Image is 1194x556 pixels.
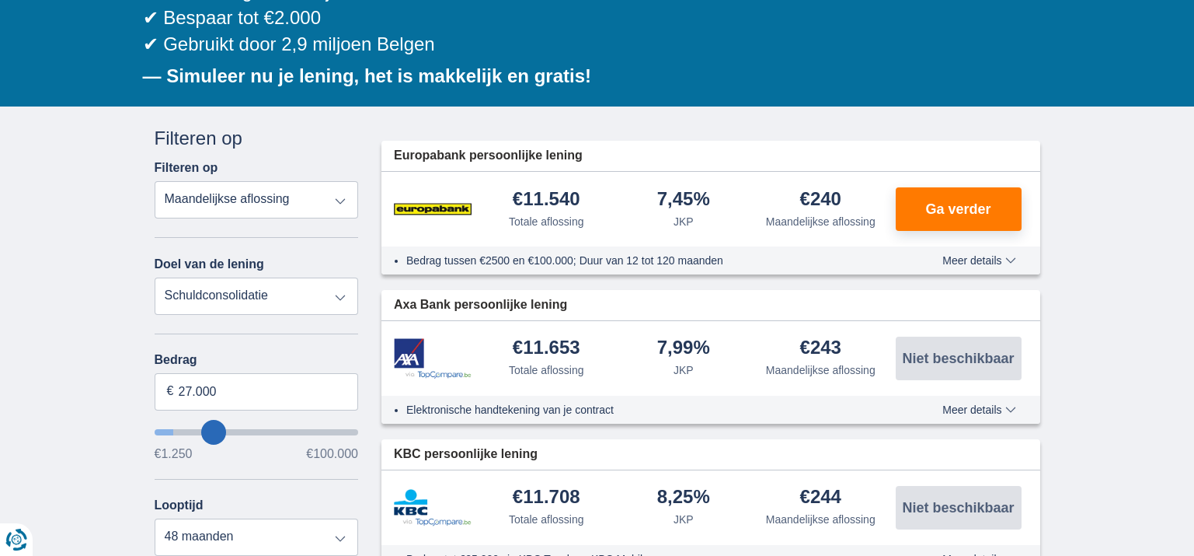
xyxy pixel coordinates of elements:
[513,190,580,211] div: €11.540
[406,402,886,418] li: Elektronische handtekening van je contract
[896,187,1022,231] button: Ga verder
[155,257,264,271] label: Doel van de lening
[674,214,694,229] div: JKP
[942,255,1015,266] span: Meer details
[674,362,694,378] div: JKP
[674,512,694,527] div: JKP
[800,488,841,509] div: €244
[155,161,218,175] label: Filteren op
[509,512,584,527] div: Totale aflossing
[902,501,1014,515] span: Niet beschikbaar
[394,489,472,526] img: product.pl.alt KBC
[513,488,580,509] div: €11.708
[925,202,990,216] span: Ga verder
[155,429,359,435] input: wantToBorrow
[657,190,710,211] div: 7,45%
[513,338,580,359] div: €11.653
[902,351,1014,365] span: Niet beschikbaar
[394,446,538,463] span: KBC persoonlijke lening
[657,488,710,509] div: 8,25%
[766,512,875,527] div: Maandelijkse aflossing
[155,498,204,512] label: Looptijd
[766,214,875,229] div: Maandelijkse aflossing
[931,404,1027,416] button: Meer details
[394,296,567,314] span: Axa Bank persoonlijke lening
[406,253,886,268] li: Bedrag tussen €2500 en €100.000; Duur van 12 tot 120 maanden
[931,254,1027,267] button: Meer details
[155,353,359,367] label: Bedrag
[394,190,472,229] img: product.pl.alt Europabank
[657,338,710,359] div: 7,99%
[942,404,1015,415] span: Meer details
[167,383,174,400] span: €
[394,147,583,165] span: Europabank persoonlijke lening
[155,448,193,460] span: €1.250
[394,338,472,379] img: product.pl.alt Axa Bank
[306,448,358,460] span: €100.000
[800,190,841,211] div: €240
[896,337,1022,380] button: Niet beschikbaar
[766,362,875,378] div: Maandelijkse aflossing
[143,65,592,86] b: — Simuleer nu je lening, het is makkelijk en gratis!
[509,362,584,378] div: Totale aflossing
[896,486,1022,530] button: Niet beschikbaar
[509,214,584,229] div: Totale aflossing
[800,338,841,359] div: €243
[155,125,359,152] div: Filteren op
